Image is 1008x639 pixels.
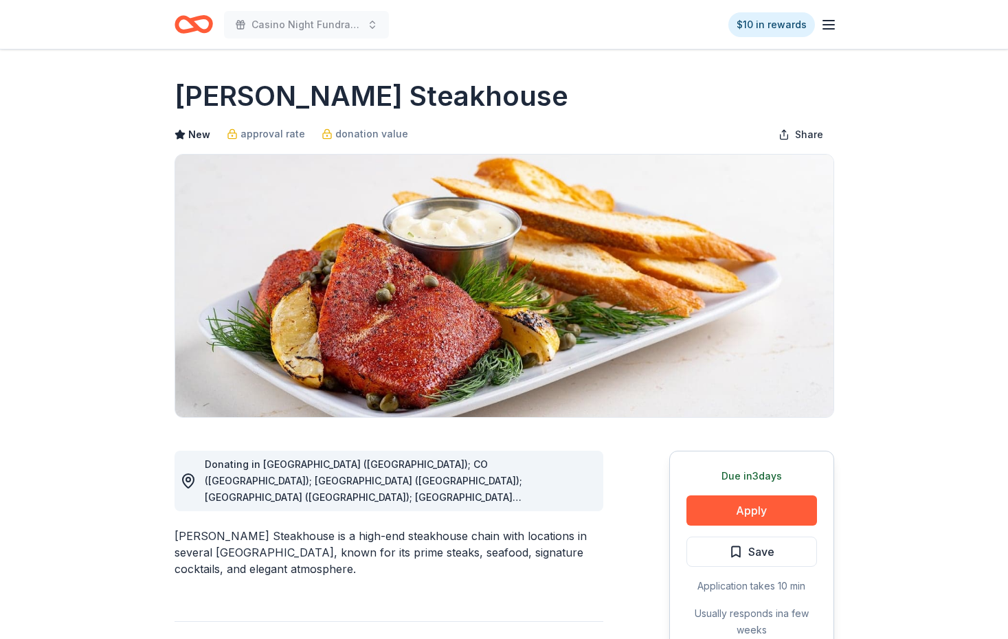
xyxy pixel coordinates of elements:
div: Usually responds in a few weeks [686,605,817,638]
button: Apply [686,495,817,526]
a: $10 in rewards [728,12,815,37]
span: Casino Night Fundraiser and Silent Auction [251,16,361,33]
a: donation value [322,126,408,142]
img: Image for Perry's Steakhouse [175,155,833,417]
button: Casino Night Fundraiser and Silent Auction [224,11,389,38]
div: [PERSON_NAME] Steakhouse is a high-end steakhouse chain with locations in several [GEOGRAPHIC_DAT... [175,528,603,577]
a: approval rate [227,126,305,142]
a: Home [175,8,213,41]
span: New [188,126,210,143]
span: donation value [335,126,408,142]
button: Share [768,121,834,148]
span: Share [795,126,823,143]
span: Donating in [GEOGRAPHIC_DATA] ([GEOGRAPHIC_DATA]); CO ([GEOGRAPHIC_DATA]); [GEOGRAPHIC_DATA] ([GE... [205,458,585,569]
span: approval rate [240,126,305,142]
div: Due in 3 days [686,468,817,484]
div: Application takes 10 min [686,578,817,594]
button: Save [686,537,817,567]
span: Save [748,543,774,561]
h1: [PERSON_NAME] Steakhouse [175,77,568,115]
